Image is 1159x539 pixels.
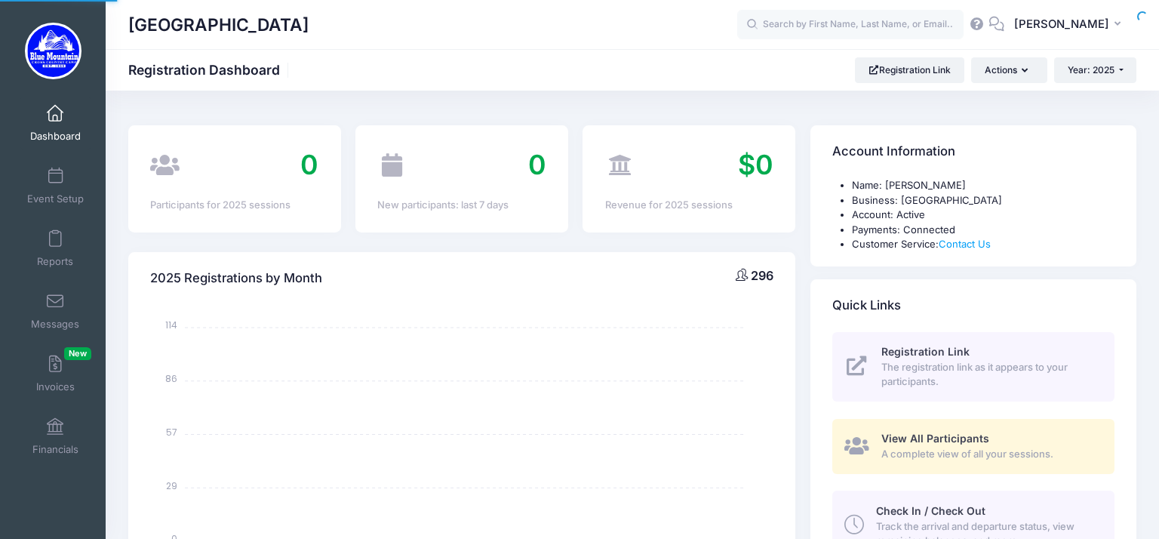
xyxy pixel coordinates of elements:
[832,332,1114,402] a: Registration Link The registration link as it appears to your participants.
[852,193,1114,208] li: Business: [GEOGRAPHIC_DATA]
[37,255,73,268] span: Reports
[852,223,1114,238] li: Payments: Connected
[20,222,91,275] a: Reports
[738,148,773,181] span: $0
[25,23,81,79] img: Blue Mountain Cross Country Camp
[27,192,84,205] span: Event Setup
[36,380,75,393] span: Invoices
[855,57,964,83] a: Registration Link
[165,372,177,385] tspan: 86
[939,238,991,250] a: Contact Us
[165,319,177,331] tspan: 114
[881,360,1097,390] span: The registration link as it appears to your participants.
[1014,16,1109,32] span: [PERSON_NAME]
[832,419,1114,474] a: View All Participants A complete view of all your sessions.
[1004,8,1136,42] button: [PERSON_NAME]
[1054,57,1136,83] button: Year: 2025
[737,10,964,40] input: Search by First Name, Last Name, or Email...
[20,347,91,400] a: InvoicesNew
[128,8,309,42] h1: [GEOGRAPHIC_DATA]
[20,97,91,149] a: Dashboard
[300,148,318,181] span: 0
[1068,64,1114,75] span: Year: 2025
[832,284,901,327] h4: Quick Links
[852,237,1114,252] li: Customer Service:
[881,432,989,445] span: View All Participants
[31,318,79,331] span: Messages
[128,62,293,78] h1: Registration Dashboard
[20,285,91,337] a: Messages
[881,345,970,358] span: Registration Link
[876,504,985,517] span: Check In / Check Out
[30,130,81,143] span: Dashboard
[20,410,91,463] a: Financials
[852,208,1114,223] li: Account: Active
[881,447,1097,462] span: A complete view of all your sessions.
[166,479,177,491] tspan: 29
[852,178,1114,193] li: Name: [PERSON_NAME]
[528,148,546,181] span: 0
[150,198,318,213] div: Participants for 2025 sessions
[32,443,78,456] span: Financials
[605,198,773,213] div: Revenue for 2025 sessions
[832,131,955,174] h4: Account Information
[751,268,773,283] span: 296
[971,57,1047,83] button: Actions
[166,426,177,439] tspan: 57
[377,198,546,213] div: New participants: last 7 days
[20,159,91,212] a: Event Setup
[150,257,322,300] h4: 2025 Registrations by Month
[64,347,91,360] span: New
